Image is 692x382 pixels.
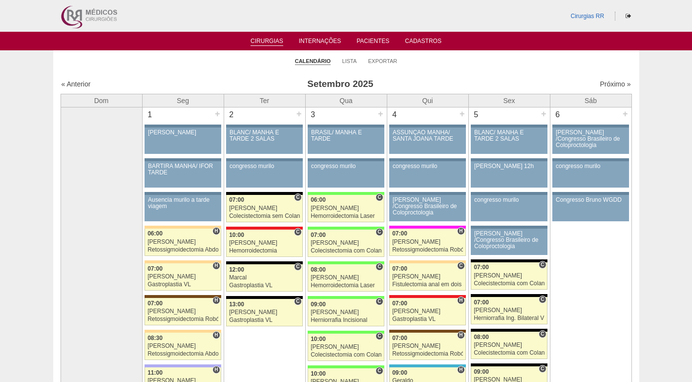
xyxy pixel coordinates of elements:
div: [PERSON_NAME] [392,308,463,315]
span: Consultório [457,262,464,270]
div: [PERSON_NAME] [147,239,218,245]
div: Key: Aviso [145,192,221,195]
th: Dom [61,94,142,107]
a: H 07:00 [PERSON_NAME] Retossigmoidectomia Robótica [145,298,221,325]
span: Hospital [212,366,220,374]
div: [PERSON_NAME] [147,343,218,349]
div: Key: Aviso [308,125,384,127]
span: 07:00 [474,264,489,271]
div: Key: Blanc [226,296,302,299]
a: C 12:00 Marcal Gastroplastia VL [226,264,302,292]
div: Gastroplastia VL [392,316,463,322]
div: Key: Aviso [552,192,629,195]
div: Key: Santa Joana [145,295,221,298]
span: 06:00 [147,230,163,237]
th: Qua [305,94,387,107]
a: congresso murilo [389,161,465,188]
div: Retossigmoidectomia Abdominal VL [147,351,218,357]
div: [PERSON_NAME] /Congresso Brasileiro de Coloproctologia [393,197,462,216]
a: Internações [299,38,341,47]
a: Próximo » [600,80,630,88]
a: H 07:00 [PERSON_NAME] Gastroplastia VL [389,298,465,325]
span: 10:00 [229,232,244,238]
div: [PERSON_NAME] /Congresso Brasileiro de Coloproctologia [474,231,544,250]
div: + [377,107,385,120]
span: Hospital [212,227,220,235]
a: C 08:00 [PERSON_NAME] Hemorroidectomia Laser [308,264,384,292]
span: Consultório [539,330,546,338]
a: Lista [342,58,357,64]
a: C 08:00 [PERSON_NAME] Colecistectomia com Colangiografia VL [471,332,547,359]
a: Cirurgias RR [570,13,604,20]
span: 07:00 [474,299,489,306]
div: 3 [306,107,321,122]
a: [PERSON_NAME] /Congresso Brasileiro de Coloproctologia [471,229,547,255]
div: [PERSON_NAME] [311,205,381,212]
div: [PERSON_NAME] [147,274,218,280]
a: congresso murilo [552,161,629,188]
span: Consultório [294,193,301,201]
a: BARTIRA MANHÃ/ IFOR TARDE [145,161,221,188]
span: Hospital [212,331,220,339]
a: [PERSON_NAME] 12h [471,161,547,188]
div: ASSUNÇÃO MANHÃ/ SANTA JOANA TARDE [393,129,462,142]
div: Marcal [229,275,300,281]
a: C 07:00 [PERSON_NAME] Herniorrafia Ing. Bilateral VL [471,297,547,324]
div: Key: Neomater [389,364,465,367]
a: C 10:00 [PERSON_NAME] Colecistectomia com Colangiografia VL [308,334,384,361]
span: 07:00 [311,232,326,238]
a: C 07:00 [PERSON_NAME] Colecistectomia com Colangiografia VL [471,262,547,290]
div: Key: Brasil [308,261,384,264]
div: Fistulectomia anal em dois tempos [392,281,463,288]
div: [PERSON_NAME] [474,273,545,279]
a: BLANC/ MANHÃ E TARDE 2 SALAS [226,127,302,154]
a: congresso murilo [226,161,302,188]
span: 07:00 [229,196,244,203]
div: 6 [550,107,566,122]
div: Hemorroidectomia Laser [311,282,381,289]
span: 07:00 [392,265,407,272]
a: [PERSON_NAME] /Congresso Brasileiro de Coloproctologia [552,127,629,154]
div: 4 [387,107,402,122]
div: Key: Blanc [471,329,547,332]
a: Calendário [295,58,331,65]
a: H 07:00 [PERSON_NAME] Retossigmoidectomia Robótica [389,229,465,256]
div: [PERSON_NAME] 12h [474,163,544,170]
div: Key: Christóvão da Gama [145,364,221,367]
div: congresso murilo [556,163,626,170]
span: 12:00 [229,266,244,273]
div: Colecistectomia com Colangiografia VL [474,350,545,356]
a: C 07:00 [PERSON_NAME] Colecistectomia com Colangiografia VL [308,230,384,257]
span: 07:00 [147,300,163,307]
div: Key: Aviso [552,158,629,161]
div: Key: Aviso [389,158,465,161]
span: Hospital [457,227,464,235]
div: Key: Aviso [389,192,465,195]
a: [PERSON_NAME] [145,127,221,154]
div: [PERSON_NAME] [148,129,218,136]
span: Consultório [539,261,546,269]
th: Ter [224,94,305,107]
span: 08:00 [311,266,326,273]
a: congresso murilo [308,161,384,188]
div: Key: Bartira [389,260,465,263]
div: Gastroplastia VL [229,317,300,323]
div: Key: Aviso [226,158,302,161]
div: + [540,107,548,120]
span: 07:00 [392,300,407,307]
div: Retossigmoidectomia Abdominal VL [147,247,218,253]
div: Key: Brasil [308,331,384,334]
div: 5 [469,107,484,122]
th: Seg [142,94,224,107]
div: Key: Brasil [308,192,384,195]
div: Colecistectomia com Colangiografia VL [474,280,545,287]
div: Key: Aviso [145,158,221,161]
div: + [213,107,222,120]
div: Key: Aviso [471,226,547,229]
div: [PERSON_NAME] [474,307,545,314]
div: BLANC/ MANHÃ E TARDE 2 SALAS [474,129,544,142]
span: Consultório [294,263,301,271]
th: Qui [387,94,468,107]
a: H 07:00 [PERSON_NAME] Gastroplastia VL [145,263,221,291]
div: Key: Bartira [145,226,221,229]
